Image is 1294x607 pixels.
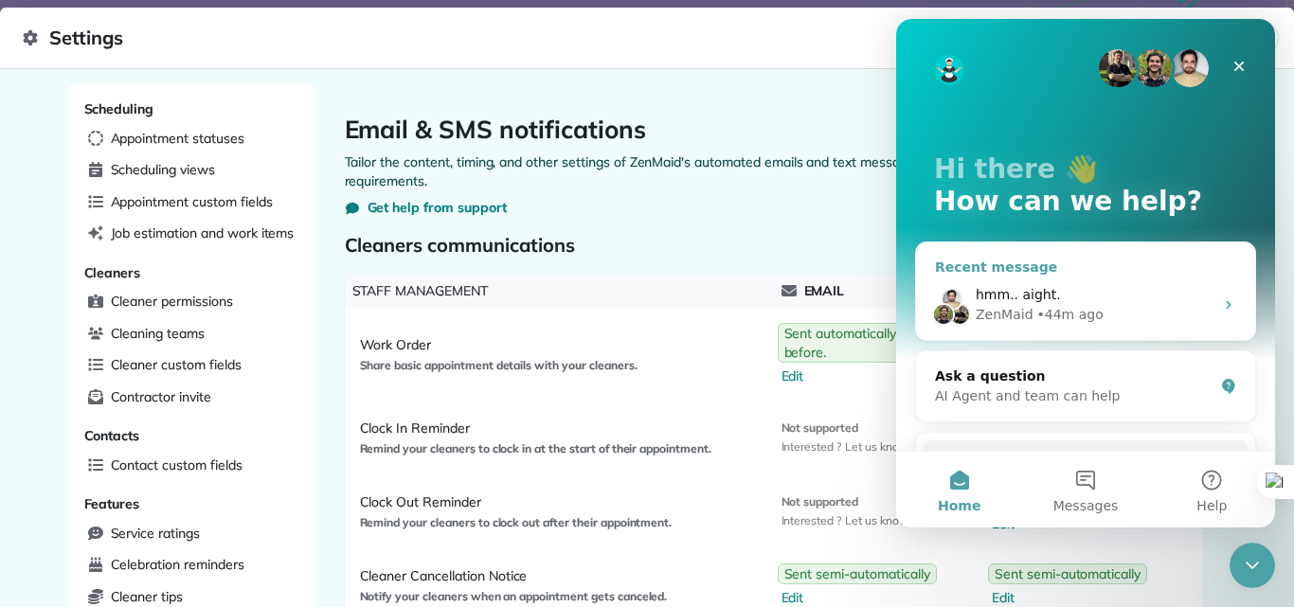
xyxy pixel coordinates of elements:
span: Let us know [845,439,920,455]
iframe: To enrich screen reader interactions, please activate Accessibility in Grammarly extension settings [1230,543,1275,588]
a: Celebration reminders [81,551,303,580]
span: Interested ? [782,513,842,528]
a: Service ratings [81,520,303,548]
span: Celebration reminders [111,555,244,574]
span: Features [84,495,140,512]
a: Scheduling views [81,156,303,185]
span: Cleaner Cancellation Notice [360,566,759,585]
span: Clock In Reminder [360,419,759,437]
a: Sent automatically 1 day before.Edit [774,315,985,393]
span: Sent automatically 1 day before. [784,324,971,362]
span: Edit [782,366,978,385]
a: Appointment custom fields [81,188,303,217]
a: Contractor invite [81,384,303,412]
iframe: To enrich screen reader interactions, please activate Accessibility in Grammarly extension settings [896,19,1275,527]
span: Cleaner permissions [111,292,233,311]
span: Settings [23,23,1249,53]
span: Scheduling [84,100,154,117]
span: Contacts [84,427,140,444]
span: Scheduling views [111,160,215,179]
span: Not supported [782,420,920,436]
span: Edit [992,588,1147,607]
span: Job estimation and work items [111,223,295,242]
span: Appointment statuses [111,129,244,148]
span: Clock Out Reminder [360,492,759,511]
a: Not supportedInterested ?Let us know [774,487,927,536]
span: Work Order [360,335,759,354]
span: Contact custom fields [111,455,243,474]
a: Cleaning teams [81,320,303,348]
span: Share basic appointment details with your cleaners. [360,358,759,373]
span: Contractor invite [111,387,211,406]
h1: Email & SMS notifications [345,115,1203,145]
span: Remind your cleaners to clock in at the start of their appointment. [360,441,759,456]
a: Contact custom fields [81,452,303,480]
a: Job estimation and work items [81,220,303,248]
span: Cleaning teams [111,324,205,343]
span: Cleaners communications [345,232,1203,259]
span: Remind your cleaners to clock out after their appointment. [360,515,759,530]
span: Sent semi-automatically [784,564,930,583]
span: Notify your cleaners when an appointment gets canceled. [360,589,759,604]
a: Cleaner custom fields [81,351,303,380]
p: Tailor the content, timing, and other settings of ZenMaid's automated emails and text messages to... [345,152,1203,190]
span: Cleaners [84,264,141,281]
span: Cleaner custom fields [111,355,242,374]
a: Appointment statuses [81,125,303,153]
button: Get help from support [345,198,507,217]
span: Let us know [845,513,920,528]
span: Cleaner tips [111,587,184,606]
span: Sent semi-automatically [995,564,1141,583]
span: Appointment custom fields [111,192,273,211]
a: Not supportedInterested ?Let us know [774,413,927,462]
span: Email [804,281,845,300]
span: Service ratings [111,524,200,543]
a: Cleaner permissions [81,288,303,316]
span: Edit [782,588,937,607]
span: Interested ? [782,439,842,455]
span: Not supported [782,494,920,509]
span: Get help from support [368,198,507,217]
span: Staff Management [352,281,774,300]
